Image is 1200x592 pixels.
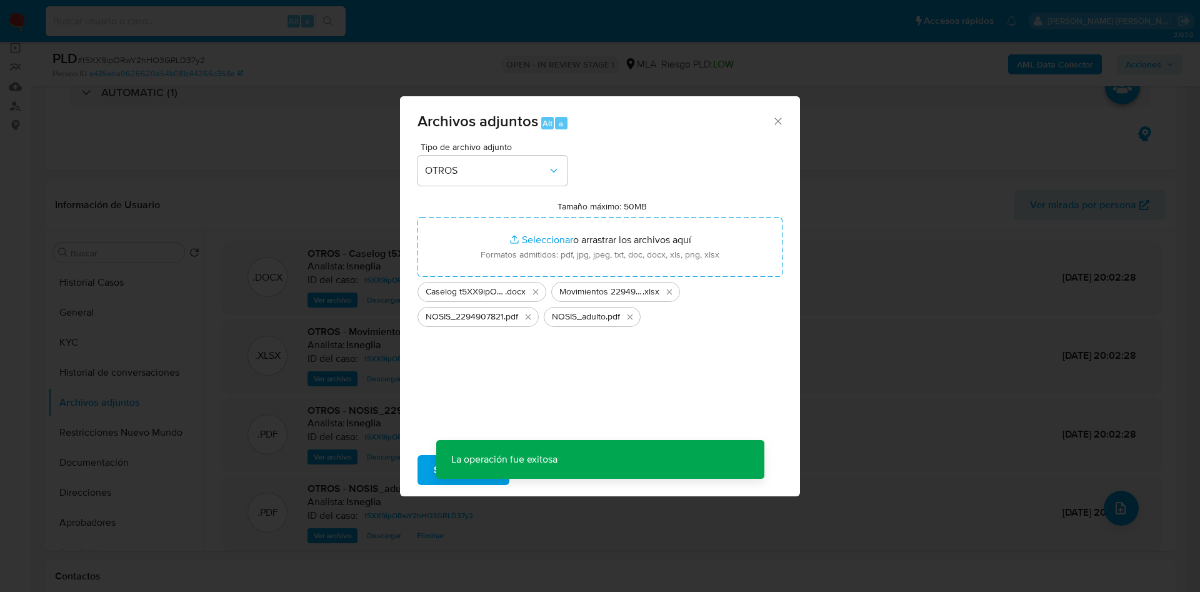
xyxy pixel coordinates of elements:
button: Subir archivo [417,455,509,485]
label: Tamaño máximo: 50MB [557,201,647,212]
button: Eliminar Movimientos 2294907821.xlsx [662,284,677,299]
span: NOSIS_2294907821 [426,311,504,323]
button: OTROS [417,156,567,186]
span: .xlsx [642,286,659,298]
p: La operación fue exitosa [436,440,572,479]
span: Movimientos 2294907821 [559,286,642,298]
button: Eliminar NOSIS_2294907821.pdf [521,309,536,324]
span: Archivos adjuntos [417,110,538,132]
span: a [559,118,563,129]
button: Eliminar Caselog t5XX9ipORwY2hHO3GRLD37y2.docx [528,284,543,299]
ul: Archivos seleccionados [417,277,782,327]
button: Cerrar [772,115,783,126]
span: Alt [542,118,552,129]
button: Eliminar NOSIS_adulto.pdf [622,309,637,324]
span: NOSIS_adulto [552,311,606,323]
span: .pdf [606,311,620,323]
span: Caselog t5XX9ipORwY2hHO3GRLD37y2 [426,286,505,298]
span: Tipo de archivo adjunto [421,143,571,151]
span: Subir archivo [434,456,493,484]
span: .pdf [504,311,518,323]
span: Cancelar [531,456,571,484]
span: .docx [505,286,526,298]
span: OTROS [425,164,547,177]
